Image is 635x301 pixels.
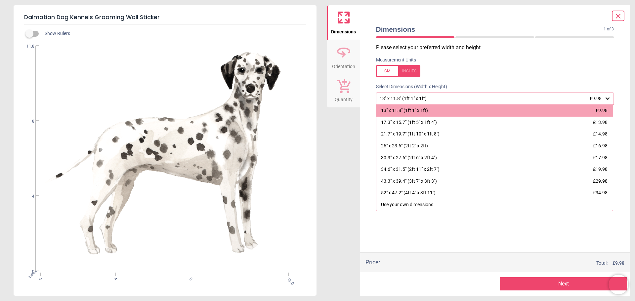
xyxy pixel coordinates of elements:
iframe: Brevo live chat [609,275,628,294]
div: Show Rulers [29,30,317,38]
span: 4 [112,277,117,281]
span: 8 [22,119,34,124]
span: £34.98 [593,190,608,195]
span: £17.98 [593,155,608,160]
span: £9.98 [596,108,608,113]
span: £13.98 [593,120,608,125]
div: 21.7" x 19.7" (1ft 10" x 1ft 8") [381,131,440,137]
button: Quantity [327,74,360,107]
span: 13.0 [285,277,290,281]
div: Price : [365,258,380,266]
span: Quantity [335,93,353,103]
span: 4 [22,194,34,199]
span: 11.8 [22,44,34,49]
span: £14.98 [593,131,608,136]
span: £19.98 [593,167,608,172]
label: Measurement Units [376,57,416,63]
div: Total: [390,260,625,267]
span: 9.98 [615,260,624,266]
div: 43.3" x 39.4" (3ft 7" x 3ft 3") [381,178,437,185]
button: Orientation [327,40,360,74]
div: 26" x 23.6" (2ft 2" x 2ft) [381,143,428,149]
span: £9.98 [590,96,602,101]
span: Dimensions [331,25,356,35]
button: Next [500,277,627,290]
div: Use your own dimensions [381,202,433,208]
div: 34.6" x 31.5" (2ft 11" x 2ft 7") [381,166,440,173]
div: 30.3" x 27.6" (2ft 6" x 2ft 4") [381,155,437,161]
div: 13" x 11.8" (1ft 1" x 1ft) [381,107,428,114]
p: Please select your preferred width and height [376,44,619,51]
span: Orientation [332,60,355,70]
span: Dimensions [376,24,604,34]
span: £ [613,260,624,267]
div: 13" x 11.8" (1ft 1" x 1ft) [379,96,605,101]
span: 1 of 3 [604,26,614,32]
button: Dimensions [327,5,360,40]
div: 52" x 47.2" (4ft 4" x 3ft 11") [381,190,436,196]
span: 8 [188,277,192,281]
span: £16.98 [593,143,608,148]
label: Select Dimensions (Width x Height) [371,84,447,90]
span: 0 [37,277,42,281]
div: 17.3" x 15.7" (1ft 5" x 1ft 4") [381,119,437,126]
h5: Dalmatian Dog Kennels Grooming Wall Sticker [24,11,306,24]
span: 0 [22,269,34,275]
span: £29.98 [593,178,608,184]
